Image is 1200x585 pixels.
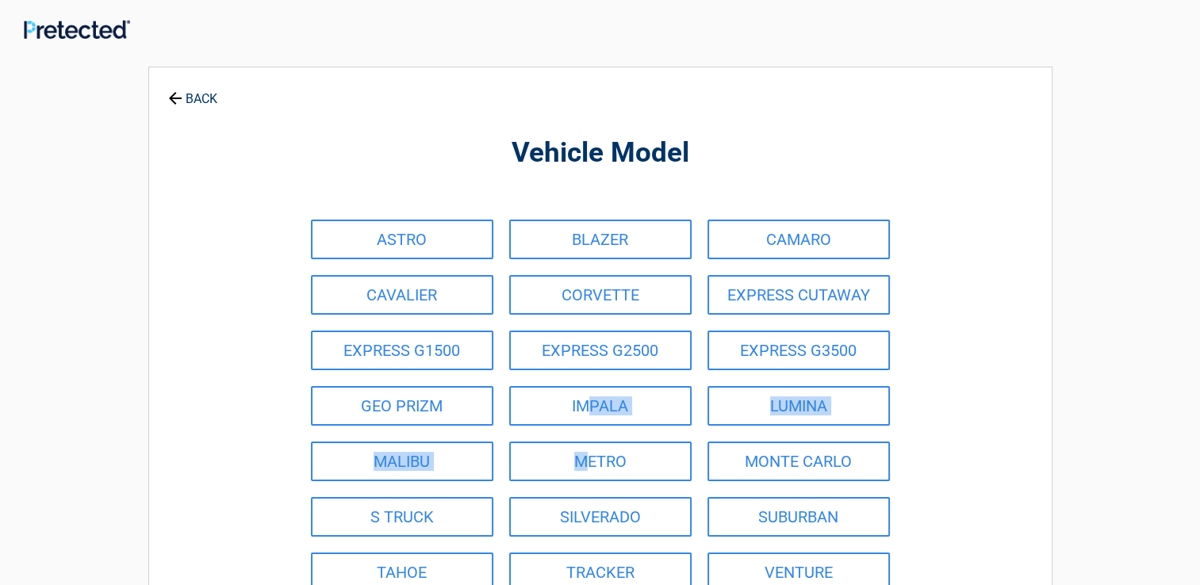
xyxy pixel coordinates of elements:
[707,275,890,315] a: EXPRESS CUTAWAY
[509,220,692,259] a: BLAZER
[311,497,493,537] a: S TRUCK
[509,275,692,315] a: CORVETTE
[311,442,493,481] a: MALIBU
[311,220,493,259] a: ASTRO
[311,386,493,426] a: GEO PRIZM
[707,442,890,481] a: MONTE CARLO
[509,497,692,537] a: SILVERADO
[509,331,692,370] a: EXPRESS G2500
[311,275,493,315] a: CAVALIER
[707,220,890,259] a: CAMARO
[311,331,493,370] a: EXPRESS G1500
[236,135,964,172] h2: Vehicle Model
[509,442,692,481] a: METRO
[707,386,890,426] a: LUMINA
[24,20,130,39] img: Main Logo
[509,386,692,426] a: IMPALA
[165,78,220,105] a: BACK
[707,497,890,537] a: SUBURBAN
[707,331,890,370] a: EXPRESS G3500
